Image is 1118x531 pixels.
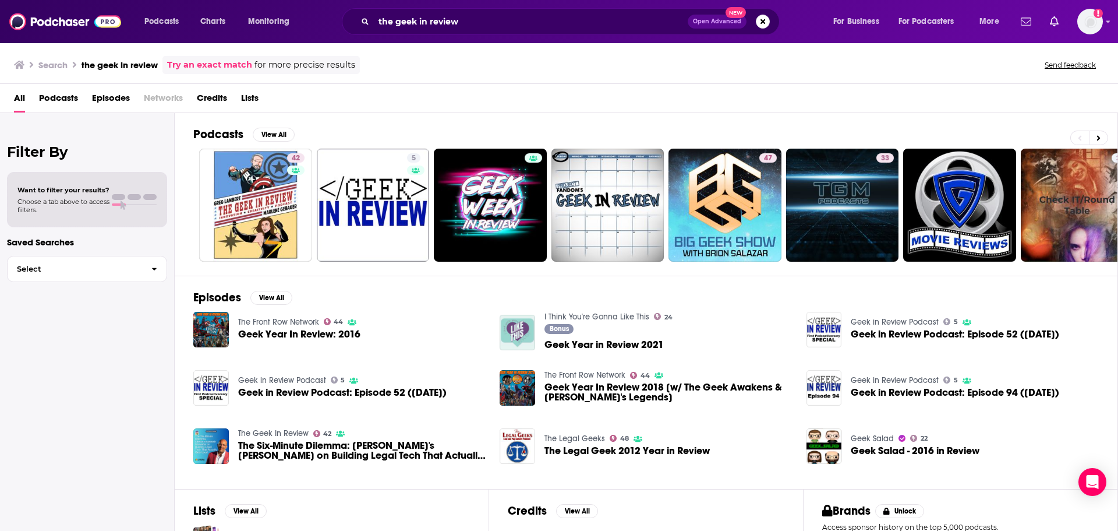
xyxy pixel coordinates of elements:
[764,153,772,164] span: 47
[544,434,605,444] a: The Legal Geeks
[544,340,664,350] a: Geek Year in Review 2021
[806,428,842,464] a: Geek Salad - 2016 in Review
[851,388,1059,398] a: Geek in Review Podcast: Episode 94 (11-24-2013)
[806,312,842,347] img: Geek in Review Podcast: Episode 52 (12-30-2012)
[7,237,167,248] p: Saved Searches
[693,19,741,24] span: Open Advanced
[688,15,746,29] button: Open AdvancedNew
[331,377,345,384] a: 5
[508,504,598,518] a: CreditsView All
[654,313,673,320] a: 24
[253,128,295,142] button: View All
[241,89,259,112] span: Lists
[324,318,344,325] a: 44
[851,375,939,385] a: Geek in Review Podcast
[943,318,958,325] a: 5
[193,127,243,142] h2: Podcasts
[1045,12,1063,31] a: Show notifications dropdown
[353,8,791,35] div: Search podcasts, credits, & more...
[544,370,625,380] a: The Front Row Network
[1094,9,1103,18] svg: Add a profile image
[851,434,894,444] a: Geek Salad
[500,428,535,464] img: The Legal Geek 2012 Year in Review
[7,143,167,160] h2: Filter By
[9,10,121,33] img: Podchaser - Follow, Share and Rate Podcasts
[248,13,289,30] span: Monitoring
[833,13,879,30] span: For Business
[292,153,300,164] span: 42
[39,89,78,112] a: Podcasts
[92,89,130,112] a: Episodes
[238,441,486,460] span: The Six-Minute Dilemma: [PERSON_NAME]'s [PERSON_NAME] on Building Legal Tech That Actually Gets U...
[825,12,894,31] button: open menu
[1078,468,1106,496] div: Open Intercom Messenger
[891,12,971,31] button: open menu
[1077,9,1103,34] button: Show profile menu
[193,504,215,518] h2: Lists
[238,428,309,438] a: The Geek In Review
[641,373,650,378] span: 44
[979,13,999,30] span: More
[144,89,183,112] span: Networks
[407,153,420,163] a: 5
[544,382,792,402] a: Geek Year In Review 2018 [w/ The Geek Awakens & Lincoln's Legends]
[759,153,777,163] a: 47
[876,153,894,163] a: 33
[193,290,241,305] h2: Episodes
[254,58,355,72] span: for more precise results
[136,12,194,31] button: open menu
[250,291,292,305] button: View All
[334,319,343,325] span: 44
[500,370,535,406] img: Geek Year In Review 2018 [w/ The Geek Awakens & Lincoln's Legends]
[1041,60,1099,70] button: Send feedback
[14,89,25,112] a: All
[323,431,331,437] span: 42
[287,153,305,163] a: 42
[82,59,158,71] h3: the geek in review
[200,13,225,30] span: Charts
[508,504,547,518] h2: Credits
[851,329,1059,339] a: Geek in Review Podcast: Episode 52 (12-30-2012)
[550,325,569,332] span: Bonus
[238,388,447,398] a: Geek in Review Podcast: Episode 52 (12-30-2012)
[144,13,179,30] span: Podcasts
[193,312,229,347] img: Geek Year In Review: 2016
[199,149,312,262] a: 42
[193,428,229,464] img: The Six-Minute Dilemma: Litera's Avaneesh Marwaha on Building Legal Tech That Actually Gets Used ...
[954,319,958,325] span: 5
[240,12,305,31] button: open menu
[238,329,360,339] a: Geek Year In Review: 2016
[556,504,598,518] button: View All
[851,446,979,456] a: Geek Salad - 2016 in Review
[225,504,267,518] button: View All
[17,186,109,194] span: Want to filter your results?
[898,13,954,30] span: For Podcasters
[806,370,842,406] img: Geek in Review Podcast: Episode 94 (11-24-2013)
[544,312,649,322] a: I Think You're Gonna Like This
[341,378,345,383] span: 5
[610,435,629,442] a: 48
[500,315,535,350] a: Geek Year in Review 2021
[193,370,229,406] img: Geek in Review Podcast: Episode 52 (12-30-2012)
[38,59,68,71] h3: Search
[238,375,326,385] a: Geek in Review Podcast
[851,329,1059,339] span: Geek in Review Podcast: Episode 52 ([DATE])
[412,153,416,164] span: 5
[193,12,232,31] a: Charts
[197,89,227,112] a: Credits
[851,388,1059,398] span: Geek in Review Podcast: Episode 94 ([DATE])
[630,372,650,379] a: 44
[8,265,142,273] span: Select
[921,436,928,441] span: 22
[17,198,109,214] span: Choose a tab above to access filters.
[851,317,939,327] a: Geek in Review Podcast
